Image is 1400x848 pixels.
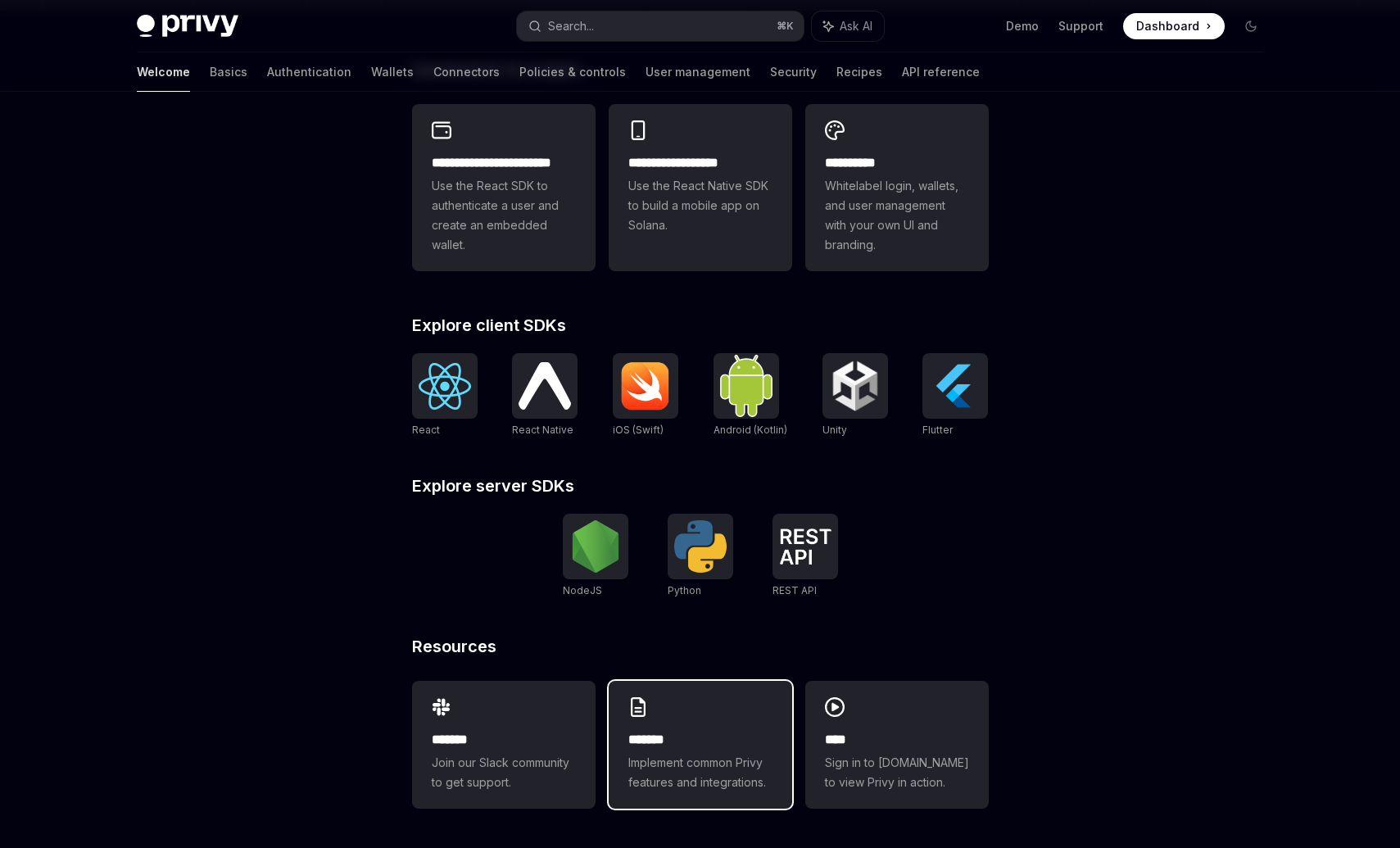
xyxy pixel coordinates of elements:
[569,520,622,573] img: NodeJS
[929,360,981,412] img: Flutter
[419,363,471,410] img: React
[512,353,578,438] a: React NativeReact Native
[772,514,838,599] a: REST APIREST API
[1006,18,1039,34] a: Demo
[563,514,628,599] a: NodeJSNodeJS
[1238,13,1264,39] button: Toggle dark mode
[137,52,190,92] a: Welcome
[922,424,953,436] span: Flutter
[805,104,989,271] a: **** *****Whitelabel login, wallets, and user management with your own UI and branding.
[1136,18,1199,34] span: Dashboard
[519,362,571,409] img: React Native
[137,15,238,38] img: dark logo
[628,753,772,792] span: Implement common Privy features and integrations.
[902,52,980,92] a: API reference
[613,424,664,436] span: iOS (Swift)
[812,11,884,41] button: Ask AI
[371,52,414,92] a: Wallets
[609,104,792,271] a: **** **** **** ***Use the React Native SDK to build a mobile app on Solana.
[432,176,576,255] span: Use the React SDK to authenticate a user and create an embedded wallet.
[628,176,772,235] span: Use the React Native SDK to build a mobile app on Solana.
[668,584,701,596] span: Python
[613,353,678,438] a: iOS (Swift)iOS (Swift)
[822,353,888,438] a: UnityUnity
[412,638,496,655] span: Resources
[772,584,817,596] span: REST API
[836,52,882,92] a: Recipes
[805,681,989,809] a: ****Sign in to [DOMAIN_NAME] to view Privy in action.
[563,584,602,596] span: NodeJS
[1058,18,1103,34] a: Support
[412,478,574,494] span: Explore server SDKs
[619,361,672,410] img: iOS (Swift)
[609,681,792,809] a: **** **Implement common Privy features and integrations.
[548,16,594,36] div: Search...
[267,52,351,92] a: Authentication
[412,353,478,438] a: ReactReact
[412,317,566,333] span: Explore client SDKs
[210,52,247,92] a: Basics
[777,20,794,33] span: ⌘ K
[825,753,969,792] span: Sign in to [DOMAIN_NAME] to view Privy in action.
[646,52,750,92] a: User management
[519,52,626,92] a: Policies & controls
[840,18,872,34] span: Ask AI
[770,52,817,92] a: Security
[714,353,787,438] a: Android (Kotlin)Android (Kotlin)
[512,424,573,436] span: React Native
[412,424,440,436] span: React
[720,355,772,416] img: Android (Kotlin)
[829,360,881,412] img: Unity
[432,753,576,792] span: Join our Slack community to get support.
[668,514,733,599] a: PythonPython
[433,52,500,92] a: Connectors
[822,424,847,436] span: Unity
[922,353,988,438] a: FlutterFlutter
[412,681,596,809] a: **** **Join our Slack community to get support.
[674,520,727,573] img: Python
[714,424,787,436] span: Android (Kotlin)
[1123,13,1225,39] a: Dashboard
[517,11,804,41] button: Search...⌘K
[779,528,831,565] img: REST API
[825,176,969,255] span: Whitelabel login, wallets, and user management with your own UI and branding.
